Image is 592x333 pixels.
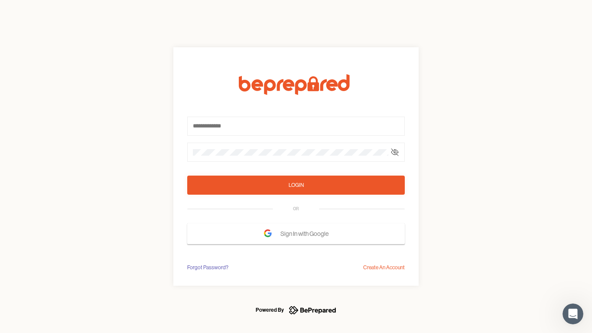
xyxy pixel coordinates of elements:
iframe: Intercom live chat [563,304,583,324]
div: OR [293,206,299,212]
button: Sign In with Google [187,223,405,244]
div: Create An Account [363,263,405,272]
span: Sign In with Google [280,226,333,242]
div: Forgot Password? [187,263,228,272]
div: Login [289,181,304,189]
button: Login [187,176,405,195]
div: Powered By [256,305,284,315]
